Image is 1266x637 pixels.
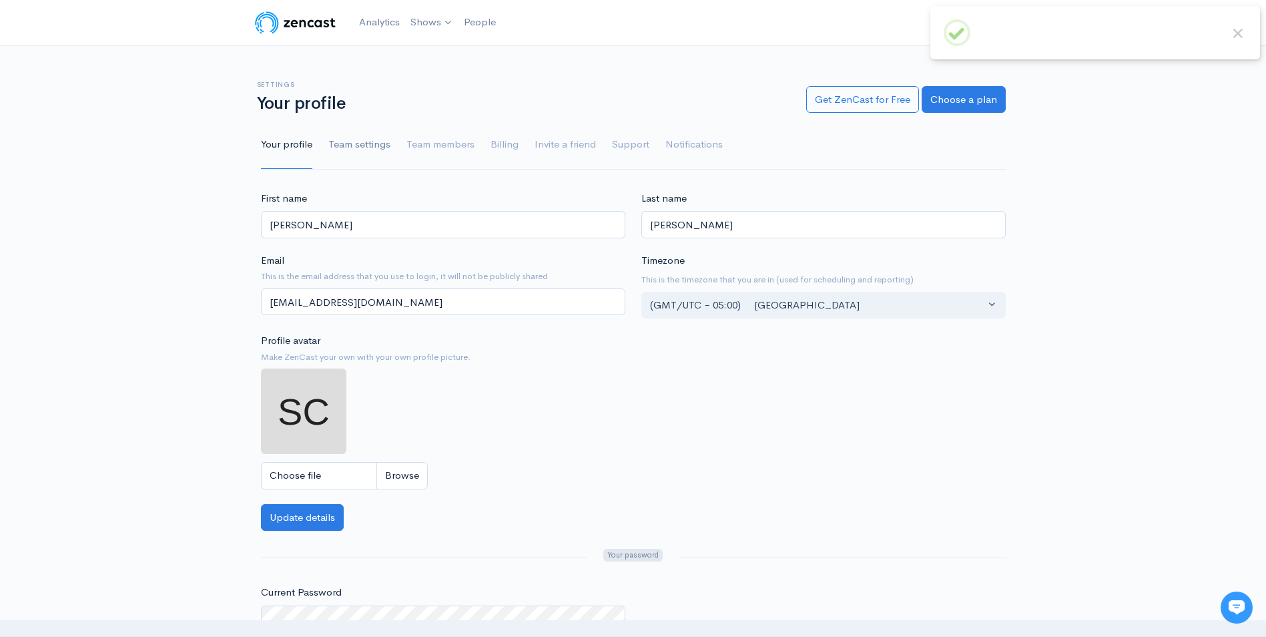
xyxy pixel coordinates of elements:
button: New conversation [21,177,246,204]
a: Analytics [354,8,405,37]
a: Billing [491,121,519,169]
h1: Hi 👋 [20,65,247,86]
small: Make ZenCast your own with your own profile picture. [261,351,625,364]
img: ... [261,369,346,454]
input: Search articles [39,251,238,278]
input: First name [261,211,625,238]
input: Last name [641,211,1006,238]
label: First name [261,191,307,206]
label: Current Password [261,585,342,600]
span: New conversation [86,185,160,196]
a: Team members [406,121,474,169]
h6: Settings [257,81,790,88]
a: People [458,8,501,37]
p: Find an answer quickly [18,229,249,245]
h1: Your profile [257,94,790,114]
a: Choose a plan [922,86,1006,114]
span: Your password [603,549,662,562]
a: Help [928,9,975,37]
button: Close this dialog [1229,25,1247,42]
a: Support [612,121,649,169]
label: Timezone [641,253,685,268]
button: (GMT/UTC − 05:00) Chicago [641,292,1006,319]
a: Team settings [328,121,390,169]
img: ZenCast Logo [253,9,338,36]
small: This is the timezone that you are in (used for scheduling and reporting) [641,273,1006,286]
small: This is the email address that you use to login, it will not be publicly shared [261,270,625,283]
a: Get ZenCast for Free [806,86,919,114]
div: (GMT/UTC − 05:00) [GEOGRAPHIC_DATA] [650,298,985,313]
a: Invite a friend [535,121,596,169]
a: Notifications [665,121,723,169]
button: Update details [261,504,344,532]
label: Last name [641,191,687,206]
iframe: gist-messenger-bubble-iframe [1221,592,1253,624]
a: Your profile [261,121,312,169]
a: Shows [405,8,458,37]
h2: Just let us know if you need anything and we'll be happy to help! 🙂 [20,89,247,153]
label: Profile avatar [261,333,320,349]
label: Email [261,253,284,268]
input: name@example.com [261,288,625,316]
